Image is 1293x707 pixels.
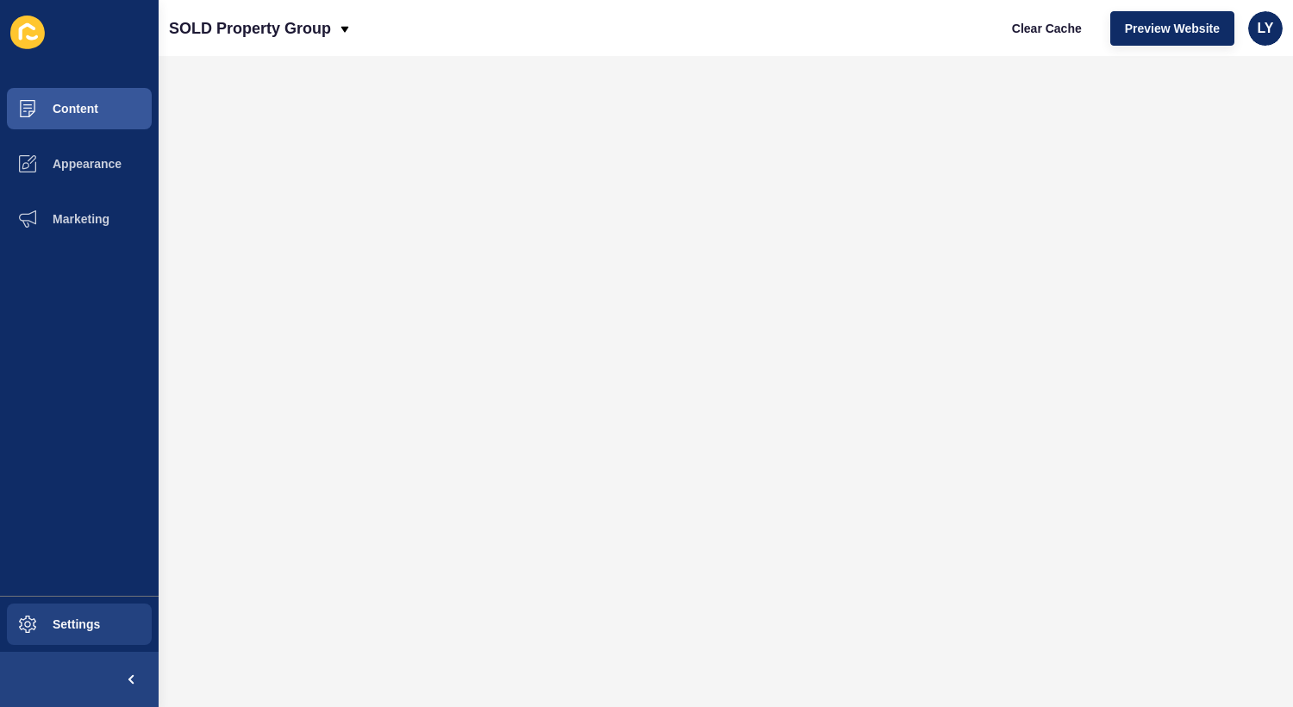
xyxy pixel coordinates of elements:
[1258,20,1274,37] span: LY
[1125,20,1220,37] span: Preview Website
[1110,11,1234,46] button: Preview Website
[1012,20,1082,37] span: Clear Cache
[997,11,1096,46] button: Clear Cache
[169,7,331,50] p: SOLD Property Group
